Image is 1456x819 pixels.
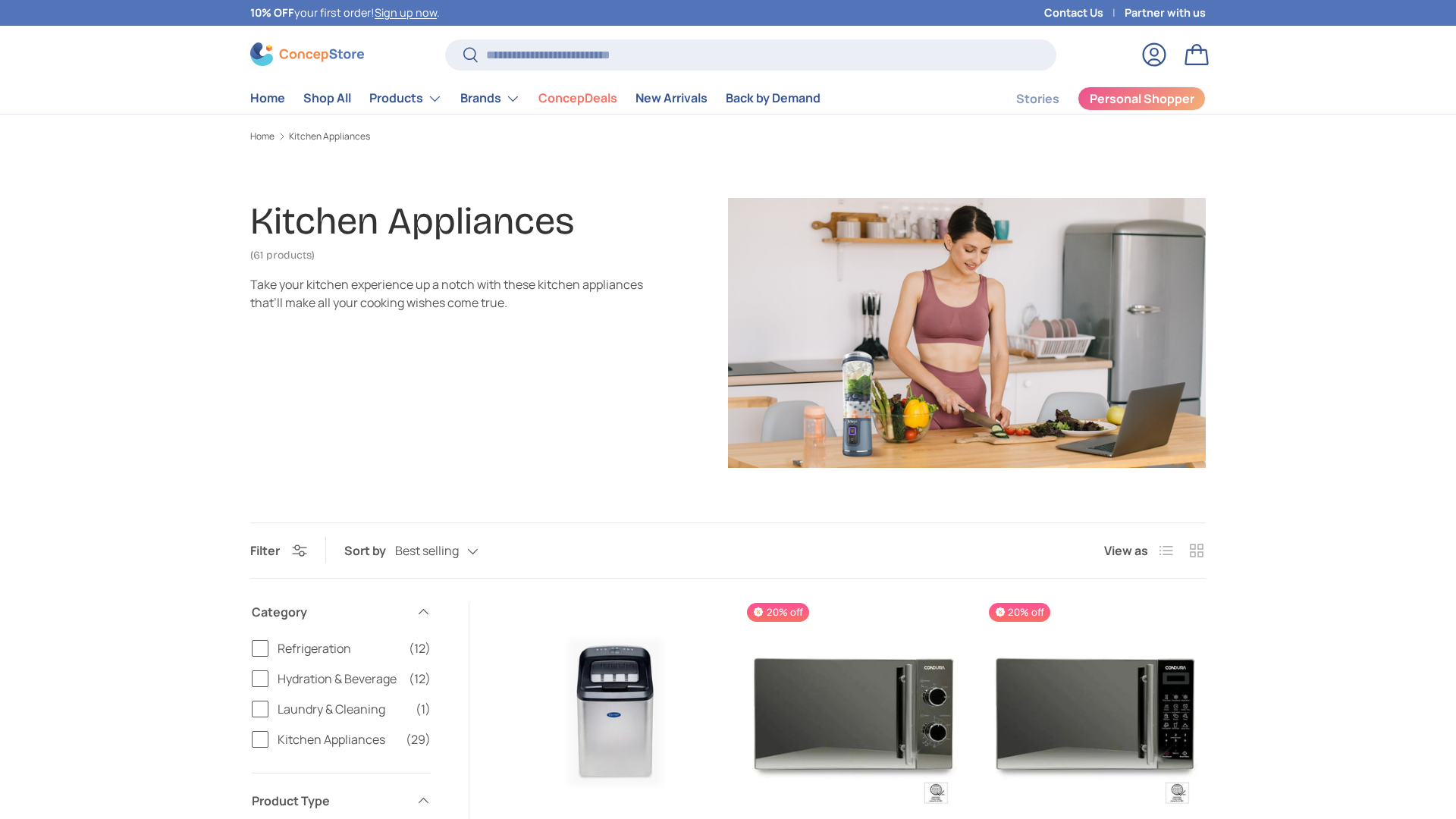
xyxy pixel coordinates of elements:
[1016,84,1059,114] a: Stories
[278,730,397,748] span: Kitchen Appliances
[344,541,395,560] label: Sort by
[460,83,520,114] a: Brands
[303,83,351,113] a: Shop All
[728,198,1206,468] img: Kitchen Appliances
[250,542,307,559] button: Filter
[369,83,442,114] a: Products
[250,83,285,113] a: Home
[395,538,509,564] button: Best selling
[250,130,1206,143] nav: Breadcrumbs
[980,83,1206,114] nav: Secondary
[747,603,808,622] span: 20% off
[250,542,280,559] span: Filter
[395,544,459,558] span: Best selling
[250,83,821,114] nav: Primary
[250,275,643,312] div: Take your kitchen experience up a notch with these kitchen appliances that’ll make all your cooki...
[409,639,431,657] span: (12)
[1104,541,1148,560] span: View as
[250,5,294,20] strong: 10% OFF
[250,199,574,243] h1: Kitchen Appliances
[635,83,708,113] a: New Arrivals
[416,700,431,718] span: (1)
[375,5,437,20] a: Sign up now
[1090,93,1194,105] span: Personal Shopper
[726,83,821,113] a: Back by Demand
[538,83,617,113] a: ConcepDeals
[451,83,529,114] summary: Brands
[278,639,400,657] span: Refrigeration
[409,670,431,688] span: (12)
[1125,5,1206,21] a: Partner with us
[252,792,406,810] span: Product Type
[250,42,364,66] img: ConcepStore
[252,603,406,621] span: Category
[1078,86,1206,111] a: Personal Shopper
[1044,5,1125,21] a: Contact Us
[250,249,315,262] span: (61 products)
[289,132,370,141] a: Kitchen Appliances
[250,5,440,21] p: your first order! .
[360,83,451,114] summary: Products
[252,585,431,639] summary: Category
[989,603,1050,622] span: 20% off
[278,670,400,688] span: Hydration & Beverage
[278,700,406,718] span: Laundry & Cleaning
[250,132,275,141] a: Home
[406,730,431,748] span: (29)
